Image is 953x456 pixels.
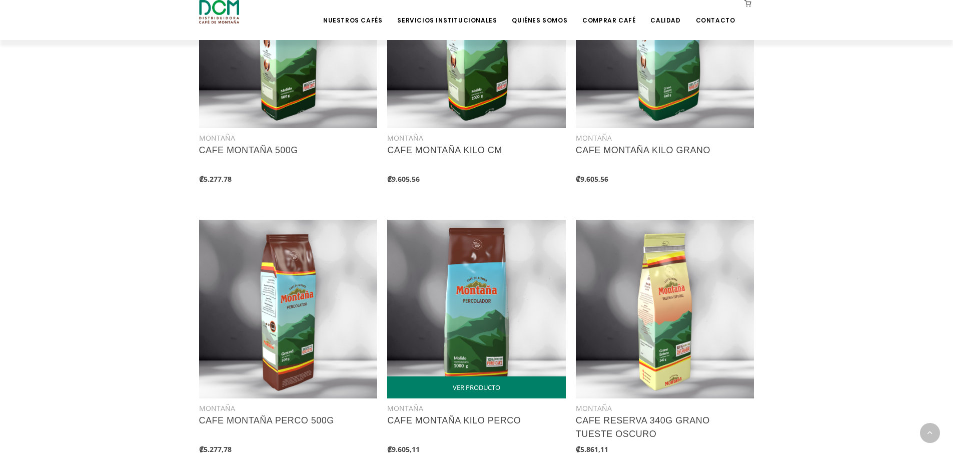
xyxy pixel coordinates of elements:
a: CAFE MONTAÑA KILO GRANO [576,145,710,155]
div: MONTAÑA [576,402,754,414]
div: MONTAÑA [387,132,566,144]
a: Contacto [690,1,741,25]
a: CAFE MONTAÑA KILO CM [387,145,502,155]
a: CAFE MONTAÑA KILO PERCO [387,415,521,425]
img: Shop product image! [576,220,754,398]
div: MONTAÑA [199,132,378,144]
a: Nuestros Cafés [317,1,388,25]
b: ₡9.605,56 [576,174,608,184]
img: Shop product image! [387,220,566,398]
b: ₡5.861,11 [576,444,608,454]
a: Quiénes Somos [506,1,573,25]
a: CAFE MONTAÑA 500G [199,145,298,155]
b: ₡5.277,78 [199,174,232,184]
a: Calidad [644,1,686,25]
img: Shop product image! [199,220,378,398]
a: CAFE MONTAÑA PERCO 500G [199,415,334,425]
b: ₡5.277,78 [199,444,232,454]
div: MONTAÑA [387,402,566,414]
a: VER PRODUCTO [387,376,566,398]
a: Servicios Institucionales [391,1,503,25]
b: ₡9.605,11 [387,444,420,454]
a: Comprar Café [576,1,641,25]
b: ₡9.605,56 [387,174,420,184]
div: MONTAÑA [576,132,754,144]
div: MONTAÑA [199,402,378,414]
a: CAFE RESERVA 340G GRANO TUESTE OSCURO [576,415,710,439]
